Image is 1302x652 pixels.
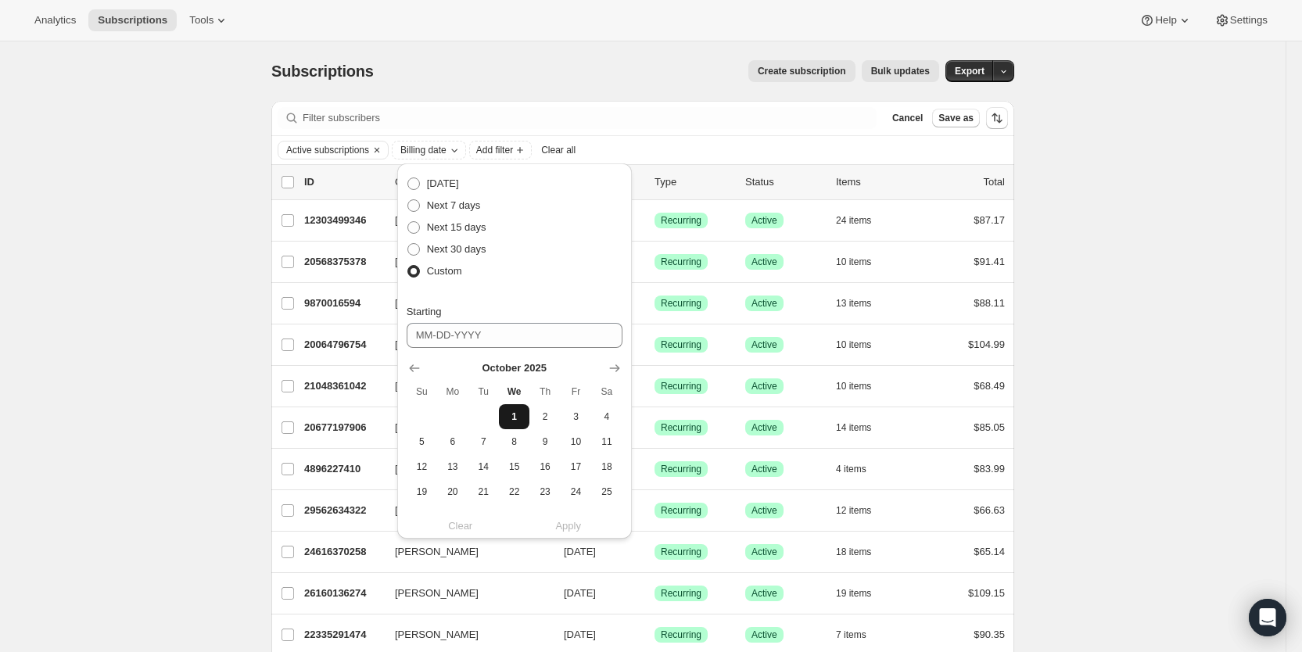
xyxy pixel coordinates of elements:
span: 7 [475,435,493,448]
p: 4896227410 [304,461,382,477]
button: Thursday October 9 2025 [529,429,560,454]
span: 13 items [836,297,871,310]
span: Recurring [661,339,701,351]
th: Saturday [591,379,622,404]
span: Analytics [34,14,76,27]
button: Bulk updates [862,60,939,82]
span: Cancel [892,112,923,124]
span: Create subscription [758,65,846,77]
span: 2 [536,410,554,423]
button: Saturday October 4 2025 [591,404,622,429]
span: Next 15 days [427,221,486,233]
span: Active [751,546,777,558]
span: $90.35 [974,629,1005,640]
th: Tuesday [468,379,499,404]
th: Wednesday [499,379,529,404]
div: 21048361042[PERSON_NAME][DATE]SuccessRecurringSuccessActive10 items$68.49 [304,375,1005,397]
span: Add filter [476,144,513,156]
div: 20064796754[PERSON_NAME][DATE]SuccessRecurringSuccessActive10 items$104.99 [304,334,1005,356]
span: 27 [443,510,461,523]
span: Tu [475,385,493,398]
th: Friday [561,379,591,404]
span: Mo [443,385,461,398]
span: [DATE] [564,629,596,640]
button: 7 items [836,624,884,646]
span: Recurring [661,629,701,641]
button: Settings [1205,9,1277,31]
span: Recurring [661,256,701,268]
span: 21 [475,485,493,498]
span: Bulk updates [871,65,930,77]
p: 26160136274 [304,586,382,601]
p: 12303499346 [304,213,382,228]
button: Show previous month, September 2025 [404,357,425,379]
span: Active [751,629,777,641]
span: 18 items [836,546,871,558]
button: Add filter [469,141,532,159]
span: Active [751,463,777,475]
span: $88.11 [974,297,1005,309]
button: Thursday October 16 2025 [529,454,560,479]
div: IDCustomerBilling DateTypeStatusItemsTotal [304,174,1005,190]
button: Tools [180,9,239,31]
span: 10 items [836,380,871,392]
button: Export [945,60,994,82]
span: 12 [413,460,431,473]
button: 4 items [836,458,884,480]
span: 19 items [836,587,871,600]
p: 21048361042 [304,378,382,394]
p: 24616370258 [304,544,382,560]
button: 10 items [836,375,888,397]
button: Cancel [886,109,929,127]
div: 4896227410[PERSON_NAME][DATE]SuccessRecurringSuccessActive4 items$83.99 [304,458,1005,480]
th: Monday [437,379,468,404]
button: 14 items [836,417,888,439]
span: 31 [567,510,585,523]
div: Items [836,174,914,190]
span: Custom [427,265,462,277]
span: Active [751,339,777,351]
span: Active [751,421,777,434]
span: Recurring [661,421,701,434]
button: Monday October 27 2025 [437,504,468,529]
span: Active [751,256,777,268]
span: 1 [505,410,523,423]
span: Save as [938,112,974,124]
span: [PERSON_NAME] [395,544,479,560]
span: $87.17 [974,214,1005,226]
button: Analytics [25,9,85,31]
button: Wednesday October 29 2025 [499,504,529,529]
button: Wednesday October 8 2025 [499,429,529,454]
span: $109.15 [968,587,1005,599]
span: Recurring [661,463,701,475]
div: Type [655,174,733,190]
span: Active [751,587,777,600]
span: Starting [407,306,442,317]
button: Show next month, November 2025 [604,357,626,379]
span: Active subscriptions [286,144,369,156]
button: 13 items [836,292,888,314]
button: [PERSON_NAME] [386,622,542,647]
span: Active [751,380,777,392]
button: Billing date [393,142,465,159]
span: Export [955,65,985,77]
button: Friday October 31 2025 [561,504,591,529]
p: 29562634322 [304,503,382,518]
span: Su [413,385,431,398]
button: Monday October 6 2025 [437,429,468,454]
button: Friday October 10 2025 [561,429,591,454]
span: Sa [597,385,615,398]
div: 12303499346[PERSON_NAME][DATE]SuccessRecurringSuccessActive24 items$87.17 [304,210,1005,231]
p: 9870016594 [304,296,382,311]
span: Billing date [400,144,447,156]
span: Subscriptions [271,63,374,80]
button: Saturday October 11 2025 [591,429,622,454]
p: 20677197906 [304,420,382,435]
span: [DATE] [564,587,596,599]
span: [DATE] [564,546,596,557]
span: 24 [567,485,585,498]
span: Tools [189,14,213,27]
span: Settings [1230,14,1268,27]
span: 10 [567,435,585,448]
button: Monday October 20 2025 [437,479,468,504]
